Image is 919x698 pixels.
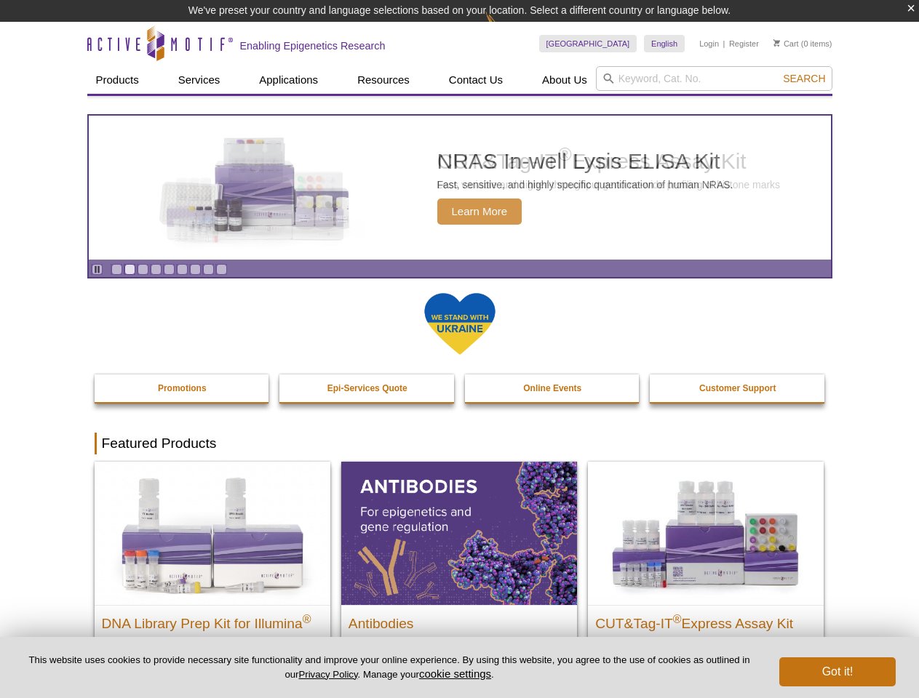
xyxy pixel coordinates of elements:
[783,73,825,84] span: Search
[298,669,357,680] a: Privacy Policy
[164,264,175,275] a: Go to slide 5
[533,66,596,94] a: About Us
[773,39,780,47] img: Your Cart
[465,374,641,402] a: Online Events
[177,264,188,275] a: Go to slide 6
[341,462,577,682] a: All Antibodies Antibodies Application-tested antibodies for ChIP, CUT&Tag, and CUT&RUN.
[596,66,832,91] input: Keyword, Cat. No.
[485,11,524,45] img: Change Here
[341,462,577,604] img: All Antibodies
[138,264,148,275] a: Go to slide 3
[349,66,418,94] a: Resources
[95,374,271,402] a: Promotions
[773,35,832,52] li: (0 items)
[523,383,581,393] strong: Online Events
[92,264,103,275] a: Toggle autoplay
[644,35,685,52] a: English
[539,35,637,52] a: [GEOGRAPHIC_DATA]
[151,264,162,275] a: Go to slide 4
[650,374,826,402] a: Customer Support
[146,137,365,238] img: NRAS In-well Lysis ELISA Kit
[279,374,455,402] a: Epi-Services Quote
[102,609,323,631] h2: DNA Library Prep Kit for Illumina
[588,462,824,604] img: CUT&Tag-IT® Express Assay Kit
[423,292,496,356] img: We Stand With Ukraine
[203,264,214,275] a: Go to slide 8
[95,462,330,697] a: DNA Library Prep Kit for Illumina DNA Library Prep Kit for Illumina® Dual Index NGS Kit for ChIP-...
[349,609,570,631] h2: Antibodies
[95,433,825,454] h2: Featured Products
[419,667,491,680] button: cookie settings
[190,264,201,275] a: Go to slide 7
[588,462,824,682] a: CUT&Tag-IT® Express Assay Kit CUT&Tag-IT®Express Assay Kit Less variable and higher-throughput ge...
[87,66,148,94] a: Products
[729,39,759,49] a: Register
[595,609,816,631] h2: CUT&Tag-IT Express Assay Kit
[699,383,776,393] strong: Customer Support
[124,264,135,275] a: Go to slide 2
[779,72,830,85] button: Search
[158,383,207,393] strong: Promotions
[437,198,522,225] span: Learn More
[437,151,733,172] h2: NRAS In-well Lysis ELISA Kit
[240,39,386,52] h2: Enabling Epigenetics Research
[303,612,311,625] sup: ®
[95,462,330,604] img: DNA Library Prep Kit for Illumina
[673,612,682,625] sup: ®
[723,35,725,52] li: |
[89,116,831,260] article: NRAS In-well Lysis ELISA Kit
[250,66,327,94] a: Applications
[440,66,512,94] a: Contact Us
[111,264,122,275] a: Go to slide 1
[170,66,229,94] a: Services
[89,116,831,260] a: NRAS In-well Lysis ELISA Kit NRAS In-well Lysis ELISA Kit Fast, sensitive, and highly specific qu...
[327,383,407,393] strong: Epi-Services Quote
[216,264,227,275] a: Go to slide 9
[437,178,733,191] p: Fast, sensitive, and highly specific quantification of human NRAS.
[779,657,896,686] button: Got it!
[773,39,799,49] a: Cart
[23,654,755,681] p: This website uses cookies to provide necessary site functionality and improve your online experie...
[699,39,719,49] a: Login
